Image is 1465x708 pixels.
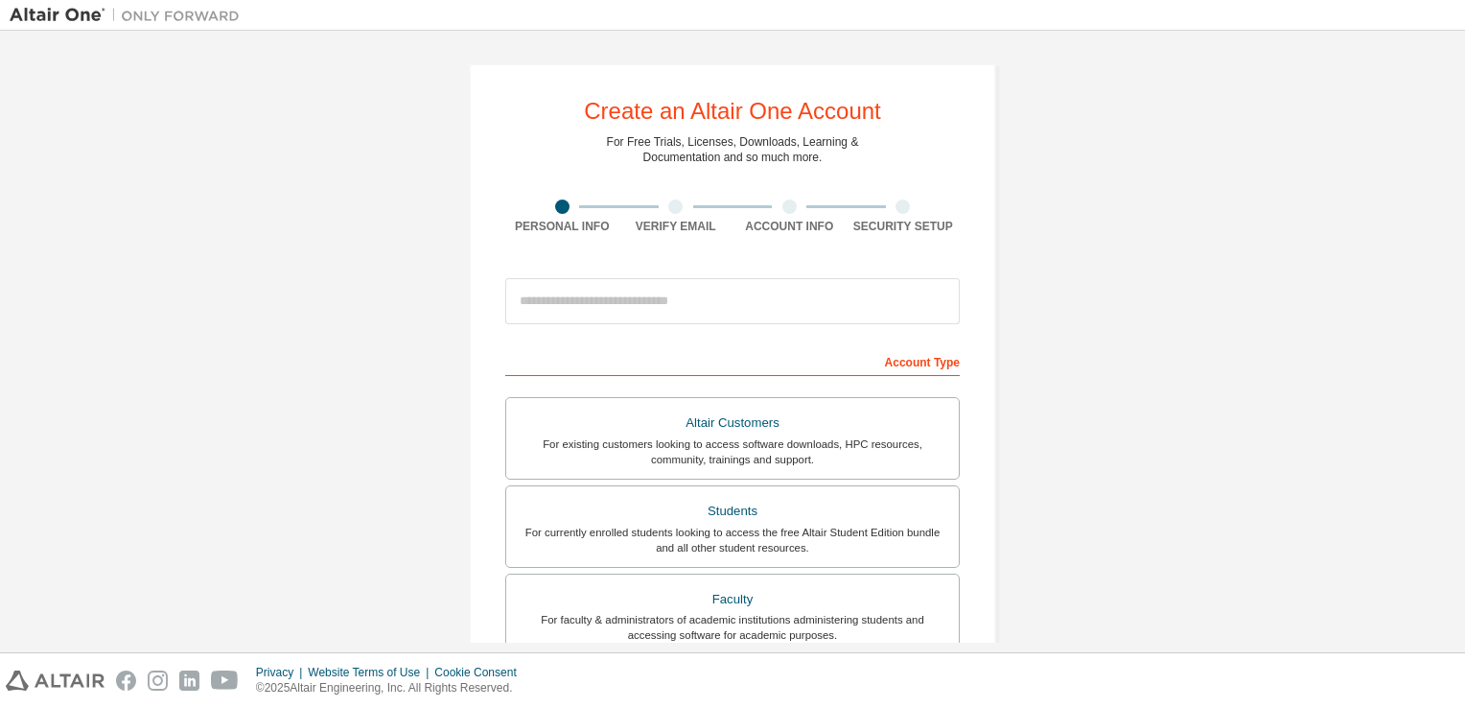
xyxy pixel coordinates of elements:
[256,665,308,680] div: Privacy
[518,437,947,467] div: For existing customers looking to access software downloads, HPC resources, community, trainings ...
[505,345,960,376] div: Account Type
[518,612,947,643] div: For faculty & administrators of academic institutions administering students and accessing softwa...
[211,671,239,691] img: youtube.svg
[619,219,733,234] div: Verify Email
[116,671,136,691] img: facebook.svg
[434,665,527,680] div: Cookie Consent
[607,134,859,165] div: For Free Trials, Licenses, Downloads, Learning & Documentation and so much more.
[6,671,105,691] img: altair_logo.svg
[10,6,249,25] img: Altair One
[584,100,881,123] div: Create an Altair One Account
[148,671,168,691] img: instagram.svg
[308,665,434,680] div: Website Terms of Use
[518,586,947,613] div: Faculty
[505,219,619,234] div: Personal Info
[518,410,947,437] div: Altair Customers
[518,498,947,525] div: Students
[847,219,961,234] div: Security Setup
[179,671,199,691] img: linkedin.svg
[732,219,847,234] div: Account Info
[518,525,947,555] div: For currently enrolled students looking to access the free Altair Student Edition bundle and all ...
[256,680,528,696] p: © 2025 Altair Engineering, Inc. All Rights Reserved.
